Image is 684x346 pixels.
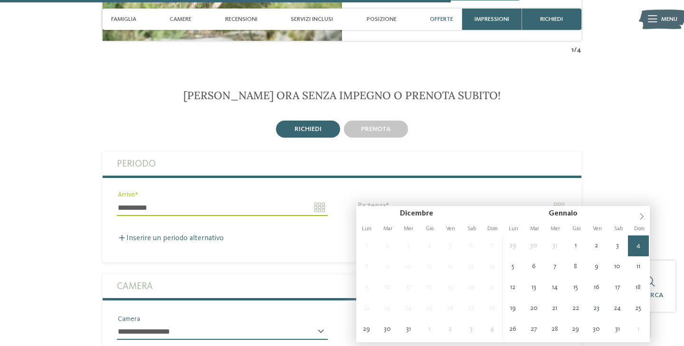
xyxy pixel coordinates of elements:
[607,235,628,256] span: Gennaio 3, 2026
[356,235,377,256] span: Dicembre 1, 2025
[629,226,650,232] span: Dom
[461,277,482,298] span: Dicembre 20, 2025
[540,16,563,23] span: richiedi
[628,256,649,277] span: Gennaio 11, 2026
[503,235,523,256] span: Dicembre 29, 2025
[398,319,419,340] span: Dicembre 31, 2025
[586,319,607,340] span: Gennaio 30, 2026
[523,319,544,340] span: Gennaio 27, 2026
[356,298,377,319] span: Dicembre 22, 2025
[398,226,419,232] span: Mer
[377,256,398,277] span: Dicembre 9, 2025
[565,298,586,319] span: Gennaio 22, 2026
[523,298,544,319] span: Gennaio 20, 2026
[398,298,419,319] span: Dicembre 24, 2025
[577,45,581,55] span: 4
[419,235,440,256] span: Dicembre 4, 2025
[608,226,629,232] span: Sab
[356,256,377,277] span: Dicembre 8, 2025
[503,277,523,298] span: Gennaio 12, 2026
[461,319,482,340] span: Gennaio 3, 2026
[482,298,503,319] span: Dicembre 28, 2025
[440,226,461,232] span: Ven
[419,319,440,340] span: Gennaio 1, 2026
[183,88,501,102] span: [PERSON_NAME] ora senza impegno o prenota subito!
[607,256,628,277] span: Gennaio 10, 2026
[398,277,419,298] span: Dicembre 17, 2025
[440,235,461,256] span: Dicembre 5, 2025
[503,319,523,340] span: Gennaio 26, 2026
[440,277,461,298] span: Dicembre 19, 2025
[398,235,419,256] span: Dicembre 3, 2025
[400,210,433,217] span: Dicembre
[117,152,568,176] label: Periodo
[524,226,545,232] span: Mar
[628,277,649,298] span: Gennaio 18, 2026
[440,319,461,340] span: Gennaio 2, 2026
[587,226,608,232] span: Ven
[367,16,397,23] span: Posizione
[225,16,257,23] span: Recensioni
[628,319,649,340] span: Febbraio 1, 2026
[574,45,577,55] span: /
[377,226,398,232] span: Mar
[117,274,568,298] label: Camera
[544,256,565,277] span: Gennaio 7, 2026
[170,16,191,23] span: Camere
[419,256,440,277] span: Dicembre 11, 2025
[461,235,482,256] span: Dicembre 6, 2025
[377,319,398,340] span: Dicembre 30, 2025
[503,298,523,319] span: Gennaio 19, 2026
[523,235,544,256] span: Dicembre 30, 2025
[356,226,377,232] span: Lun
[430,16,453,23] span: Offerte
[565,277,586,298] span: Gennaio 15, 2026
[419,226,440,232] span: Gio
[566,226,587,232] span: Gio
[482,277,503,298] span: Dicembre 21, 2025
[111,16,136,23] span: Famiglia
[440,256,461,277] span: Dicembre 12, 2025
[419,277,440,298] span: Dicembre 18, 2025
[628,235,649,256] span: Gennaio 4, 2026
[461,226,482,232] span: Sab
[607,298,628,319] span: Gennaio 24, 2026
[544,235,565,256] span: Dicembre 31, 2025
[419,298,440,319] span: Dicembre 25, 2025
[549,210,578,217] span: Gennaio
[523,256,544,277] span: Gennaio 6, 2026
[607,277,628,298] span: Gennaio 17, 2026
[377,298,398,319] span: Dicembre 23, 2025
[440,298,461,319] span: Dicembre 26, 2025
[475,16,509,23] span: Impressioni
[117,234,224,242] label: Inserire un periodo alternativo
[377,277,398,298] span: Dicembre 16, 2025
[398,256,419,277] span: Dicembre 10, 2025
[607,319,628,340] span: Gennaio 31, 2026
[461,298,482,319] span: Dicembre 27, 2025
[578,209,606,217] input: Year
[377,235,398,256] span: Dicembre 2, 2025
[565,319,586,340] span: Gennaio 29, 2026
[482,235,503,256] span: Dicembre 7, 2025
[628,298,649,319] span: Gennaio 25, 2026
[523,277,544,298] span: Gennaio 13, 2026
[356,319,377,340] span: Dicembre 29, 2025
[503,226,524,232] span: Lun
[565,256,586,277] span: Gennaio 8, 2026
[565,235,586,256] span: Gennaio 1, 2026
[571,45,574,55] span: 1
[482,256,503,277] span: Dicembre 14, 2025
[586,235,607,256] span: Gennaio 2, 2026
[503,256,523,277] span: Gennaio 5, 2026
[586,256,607,277] span: Gennaio 9, 2026
[361,126,390,132] span: prenota
[482,226,503,232] span: Dom
[356,277,377,298] span: Dicembre 15, 2025
[586,277,607,298] span: Gennaio 16, 2026
[544,319,565,340] span: Gennaio 28, 2026
[291,16,333,23] span: Servizi inclusi
[586,298,607,319] span: Gennaio 23, 2026
[433,209,462,217] input: Year
[482,319,503,340] span: Gennaio 4, 2026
